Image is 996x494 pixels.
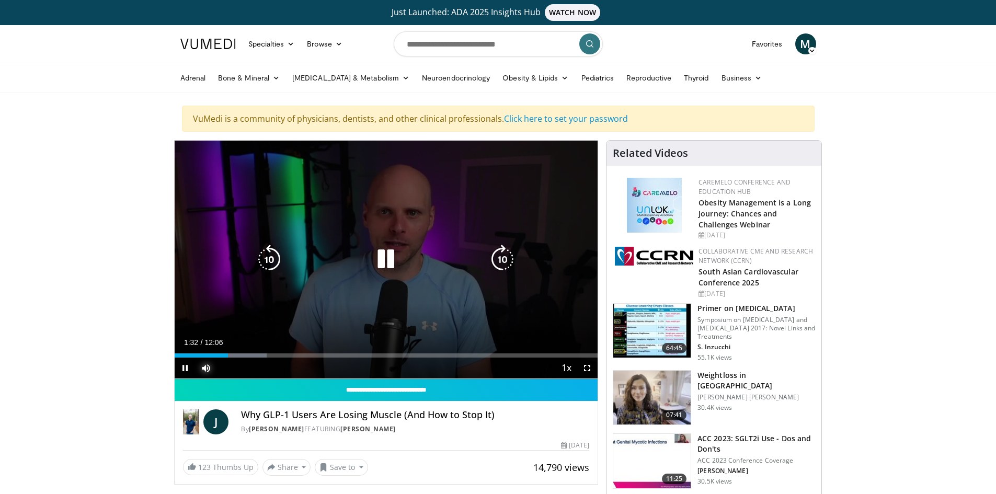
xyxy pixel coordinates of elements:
[204,338,223,347] span: 12:06
[613,434,691,488] img: 9258cdf1-0fbf-450b-845f-99397d12d24a.150x105_q85_crop-smart_upscale.jpg
[182,106,815,132] div: VuMedi is a community of physicians, dentists, and other clinical professionals.
[301,33,349,54] a: Browse
[174,67,212,88] a: Adrenal
[175,353,598,358] div: Progress Bar
[613,433,815,489] a: 11:25 ACC 2023: SGLT2i Use - Dos and Don'ts ACC 2023 Conference Coverage [PERSON_NAME] 30.5K views
[183,459,258,475] a: 123 Thumbs Up
[198,462,211,472] span: 123
[613,303,815,362] a: 64:45 Primer on [MEDICAL_DATA] Symposium on [MEDICAL_DATA] and [MEDICAL_DATA] 2017: Novel Links a...
[241,409,589,421] h4: Why GLP-1 Users Are Losing Muscle (And How to Stop It)
[613,304,691,358] img: 022d2313-3eaa-4549-99ac-ae6801cd1fdc.150x105_q85_crop-smart_upscale.jpg
[183,409,200,434] img: Dr. Jordan Rennicke
[241,424,589,434] div: By FEATURING
[286,67,416,88] a: [MEDICAL_DATA] & Metabolism
[697,433,815,454] h3: ACC 2023: SGLT2i Use - Dos and Don'ts
[697,393,815,401] p: [PERSON_NAME] [PERSON_NAME]
[678,67,715,88] a: Thyroid
[496,67,575,88] a: Obesity & Lipids
[180,39,236,49] img: VuMedi Logo
[795,33,816,54] a: M
[620,67,678,88] a: Reproductive
[315,459,368,476] button: Save to
[242,33,301,54] a: Specialties
[697,343,815,351] p: S. Inzucchi
[697,404,732,412] p: 30.4K views
[697,467,815,475] p: [PERSON_NAME]
[504,113,628,124] a: Click here to set your password
[577,358,598,378] button: Fullscreen
[627,178,682,233] img: 45df64a9-a6de-482c-8a90-ada250f7980c.png.150x105_q85_autocrop_double_scale_upscale_version-0.2.jpg
[184,338,198,347] span: 1:32
[699,267,798,288] a: South Asian Cardiovascular Conference 2025
[662,343,687,353] span: 64:45
[697,370,815,391] h3: Weightloss in [GEOGRAPHIC_DATA]
[697,303,815,314] h3: Primer on [MEDICAL_DATA]
[561,441,589,450] div: [DATE]
[175,141,598,379] video-js: Video Player
[699,231,813,240] div: [DATE]
[416,67,496,88] a: Neuroendocrinology
[196,358,216,378] button: Mute
[715,67,769,88] a: Business
[613,370,815,426] a: 07:41 Weightloss in [GEOGRAPHIC_DATA] [PERSON_NAME] [PERSON_NAME] 30.4K views
[212,67,286,88] a: Bone & Mineral
[175,358,196,378] button: Pause
[699,198,811,229] a: Obesity Management is a Long Journey: Chances and Challenges Webinar
[201,338,203,347] span: /
[697,353,732,362] p: 55.1K views
[662,474,687,484] span: 11:25
[699,178,791,196] a: CaReMeLO Conference and Education Hub
[613,147,688,159] h4: Related Videos
[533,461,589,474] span: 14,790 views
[699,289,813,298] div: [DATE]
[262,459,311,476] button: Share
[615,247,693,266] img: a04ee3ba-8487-4636-b0fb-5e8d268f3737.png.150x105_q85_autocrop_double_scale_upscale_version-0.2.png
[697,456,815,465] p: ACC 2023 Conference Coverage
[697,316,815,341] p: Symposium on [MEDICAL_DATA] and [MEDICAL_DATA] 2017: Novel Links and Treatments
[203,409,228,434] a: J
[699,247,813,265] a: Collaborative CME and Research Network (CCRN)
[697,477,732,486] p: 30.5K views
[182,4,815,21] a: Just Launched: ADA 2025 Insights HubWATCH NOW
[249,424,304,433] a: [PERSON_NAME]
[340,424,396,433] a: [PERSON_NAME]
[746,33,789,54] a: Favorites
[394,31,603,56] input: Search topics, interventions
[575,67,621,88] a: Pediatrics
[545,4,600,21] span: WATCH NOW
[662,410,687,420] span: 07:41
[613,371,691,425] img: 9983fed1-7565-45be-8934-aef1103ce6e2.150x105_q85_crop-smart_upscale.jpg
[556,358,577,378] button: Playback Rate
